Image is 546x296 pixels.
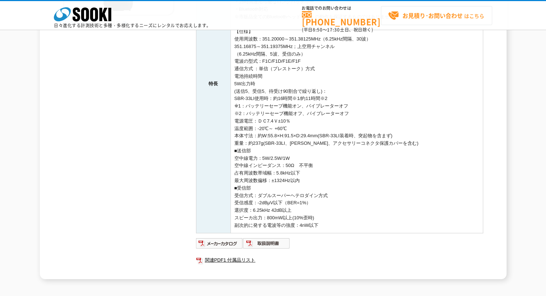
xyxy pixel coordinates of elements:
img: メーカーカタログ [196,238,243,249]
a: お見積り･お問い合わせはこちら [381,6,492,25]
span: 17:30 [327,27,340,33]
a: 取扱説明書 [243,242,290,248]
span: 8:50 [313,27,323,33]
a: 関連PDF1 付属品リスト [196,256,483,265]
a: メーカーカタログ [196,242,243,248]
img: 取扱説明書 [243,238,290,249]
span: (平日 ～ 土日、祝日除く) [302,27,373,33]
p: 日々進化する計測技術と多種・多様化するニーズにレンタルでお応えします。 [54,23,211,28]
span: はこちら [388,10,484,21]
strong: お見積り･お問い合わせ [402,11,463,20]
span: お電話でのお問い合わせは [302,6,381,10]
a: [PHONE_NUMBER] [302,11,381,26]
